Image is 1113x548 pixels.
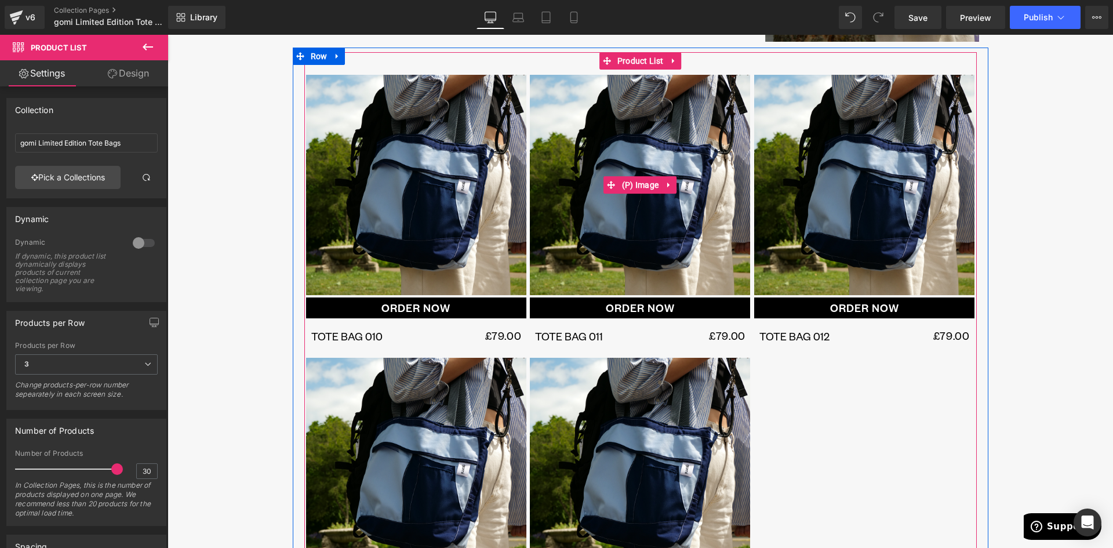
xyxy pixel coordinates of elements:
img: Tote Bag 014 [362,323,583,543]
button: Undo [839,6,862,29]
div: Dynamic [15,238,121,250]
span: £79.00 [541,291,578,311]
div: Products per Row [15,311,85,328]
a: Desktop [477,6,504,29]
a: Pick a Collections [15,166,121,189]
div: Products per Row [15,342,158,350]
button: ORDER NOW [139,263,359,284]
a: Collection Pages [54,6,187,15]
img: Tote Bag 011 [362,40,583,260]
button: Redo [867,6,890,29]
div: Open Intercom Messenger [1074,509,1101,536]
button: More [1085,6,1108,29]
div: If dynamic, this product list dynamically displays products of current collection page you are vi... [15,252,119,293]
button: Publish [1010,6,1081,29]
b: 3 [24,360,29,368]
span: Publish [1024,13,1053,22]
a: Expand / Collapse [162,13,177,30]
a: Tote Bag 012 [592,297,662,306]
span: Product List [447,17,499,35]
span: £79.00 [766,291,802,311]
div: In Collection Pages, this is the number of products displayed on one page. We recommend less than... [15,481,158,525]
a: Tablet [532,6,560,29]
a: Expand / Collapse [499,17,514,35]
img: Tote Bag 013 [139,323,359,543]
a: Mobile [560,6,588,29]
a: Preview [946,6,1005,29]
span: Library [190,12,217,23]
div: Dynamic [15,208,49,224]
div: Number of Products [15,419,94,436]
span: Row [140,13,163,30]
a: Expand / Collapse [494,141,509,159]
a: Laptop [504,6,532,29]
div: Change products-per-row number sepearately in each screen size. [15,380,158,407]
div: Number of Products [15,449,158,458]
span: gomi Limited Edition Tote Bags [54,17,165,27]
span: Save [908,12,927,24]
a: v6 [5,6,45,29]
div: v6 [23,10,38,25]
img: Tote Bag 010 [139,40,359,260]
span: Product List [31,43,87,52]
iframe: Opens a widget where you can find more information [856,478,934,507]
a: New Library [168,6,225,29]
span: (P) Image [452,141,494,159]
button: ORDER NOW [362,263,583,284]
div: Collection [15,99,53,115]
a: Design [86,60,170,86]
a: Tote Bag 010 [144,297,215,306]
button: ORDER NOW [587,263,807,284]
span: Preview [960,12,991,24]
a: Tote Bag 011 [368,297,435,306]
span: £79.00 [318,291,354,311]
img: Tote Bag 012 [587,40,807,260]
